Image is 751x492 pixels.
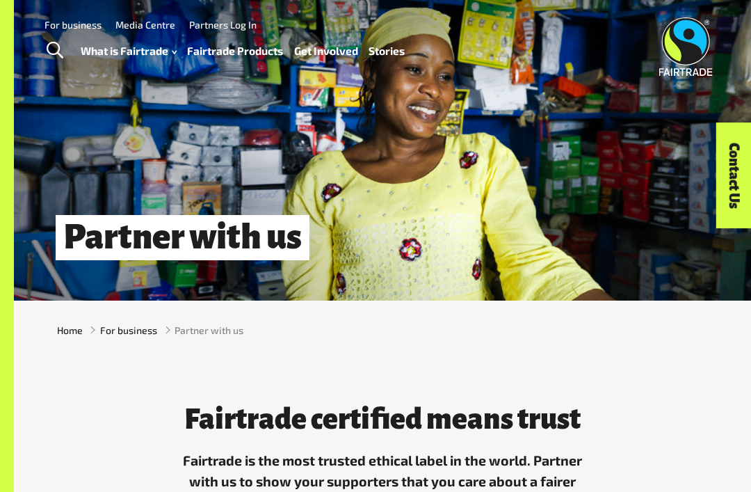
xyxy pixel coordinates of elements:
a: Partners Log In [189,19,257,31]
a: Stories [369,41,405,61]
a: Home [57,323,83,338]
a: Media Centre [115,19,175,31]
a: For business [45,19,102,31]
img: Fairtrade Australia New Zealand logo [659,17,712,76]
a: For business [100,323,157,338]
h1: Partner with us [56,215,309,260]
a: Fairtrade Products [187,41,283,61]
a: Toggle Search [38,33,72,68]
a: Get Involved [294,41,358,61]
a: What is Fairtrade [81,41,177,61]
h3: Fairtrade certified means trust [168,404,597,435]
span: Partner with us [175,323,243,338]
